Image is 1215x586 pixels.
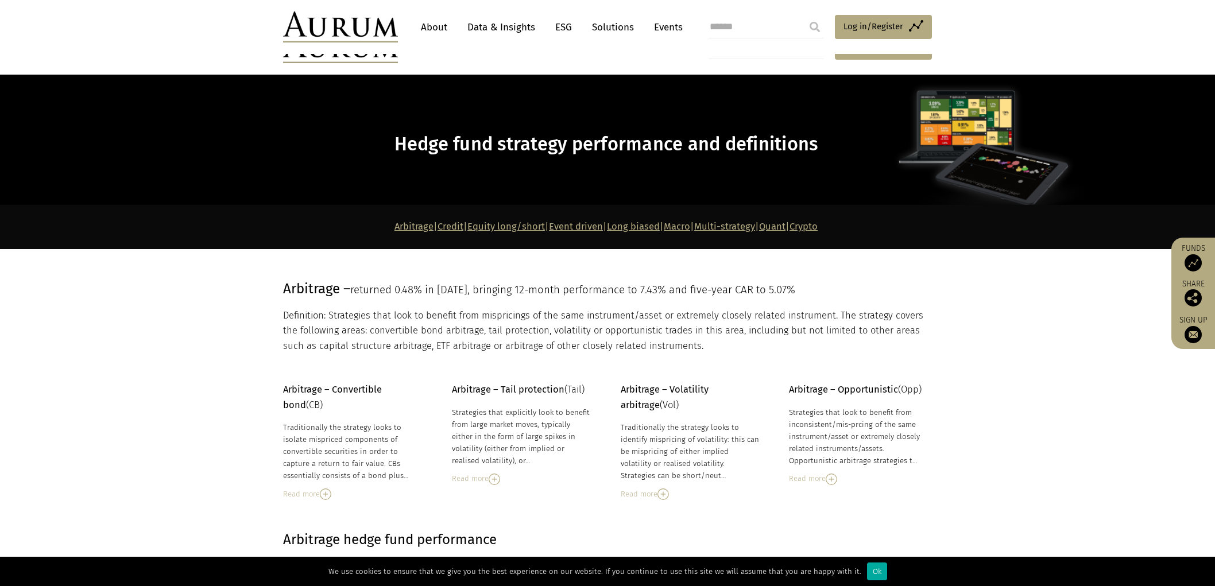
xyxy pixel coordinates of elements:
img: Share this post [1185,289,1202,306]
strong: Arbitrage – Volatility arbitrage [621,384,709,410]
a: Data & Insights [462,17,541,38]
div: Ok [867,562,887,580]
a: Arbitrage [394,221,434,232]
a: Funds [1177,243,1209,271]
img: Read More [320,488,331,500]
a: Quant [759,221,786,232]
div: Strategies that explicitly look to benefit from large market moves, typically either in the form ... [452,406,592,467]
a: Log in/Register [835,15,932,39]
img: Sign up to our newsletter [1185,326,1202,343]
div: Strategies that look to benefit from inconsistent/mis-prcing of the same instrument/asset or extr... [789,406,929,467]
a: Events [648,17,683,38]
p: (Vol) [621,382,761,413]
div: Read more [789,472,929,485]
a: Sign up [1177,315,1209,343]
input: Submit [803,15,826,38]
div: Traditionally the strategy looks to isolate mispriced components of convertible securities in ord... [283,421,423,482]
a: ESG [550,17,578,38]
a: Event driven [549,221,603,232]
img: Access Funds [1185,254,1202,271]
strong: Arbitrage – Convertible bond [283,384,382,410]
div: Read more [283,488,423,500]
div: Read more [621,488,761,500]
div: Read more [452,472,592,485]
span: returned 0.48% in [DATE], bringing 12-month performance to 7.43% and five-year CAR to 5.07% [350,284,795,296]
div: Traditionally the strategy looks to identify mispricing of volatility: this can be mispricing of ... [621,421,761,482]
img: Read More [657,488,669,500]
strong: Arbitrage – Tail protection [452,384,564,395]
a: Long biased [607,221,660,232]
strong: Arbitrage – Opportunistic [789,384,898,395]
a: Equity long/short [467,221,545,232]
strong: | | | | | | | | [394,221,818,232]
p: (Opp) [789,382,929,397]
a: Macro [664,221,690,232]
a: Solutions [586,17,640,38]
span: Log in/Register [843,20,903,33]
a: Crypto [790,221,818,232]
strong: Arbitrage hedge fund performance [283,531,497,548]
a: Multi-strategy [694,221,755,232]
p: Definition: Strategies that look to benefit from mispricings of the same instrument/asset or extr... [283,308,929,354]
div: Share [1177,280,1209,306]
img: Aurum [283,11,398,42]
span: (CB) [283,384,382,410]
img: Read More [826,474,837,485]
span: (Tail) [452,384,585,395]
span: Hedge fund strategy performance and definitions [394,133,818,156]
a: About [415,17,453,38]
img: Read More [489,474,500,485]
span: Arbitrage – [283,281,350,297]
a: Credit [438,221,463,232]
